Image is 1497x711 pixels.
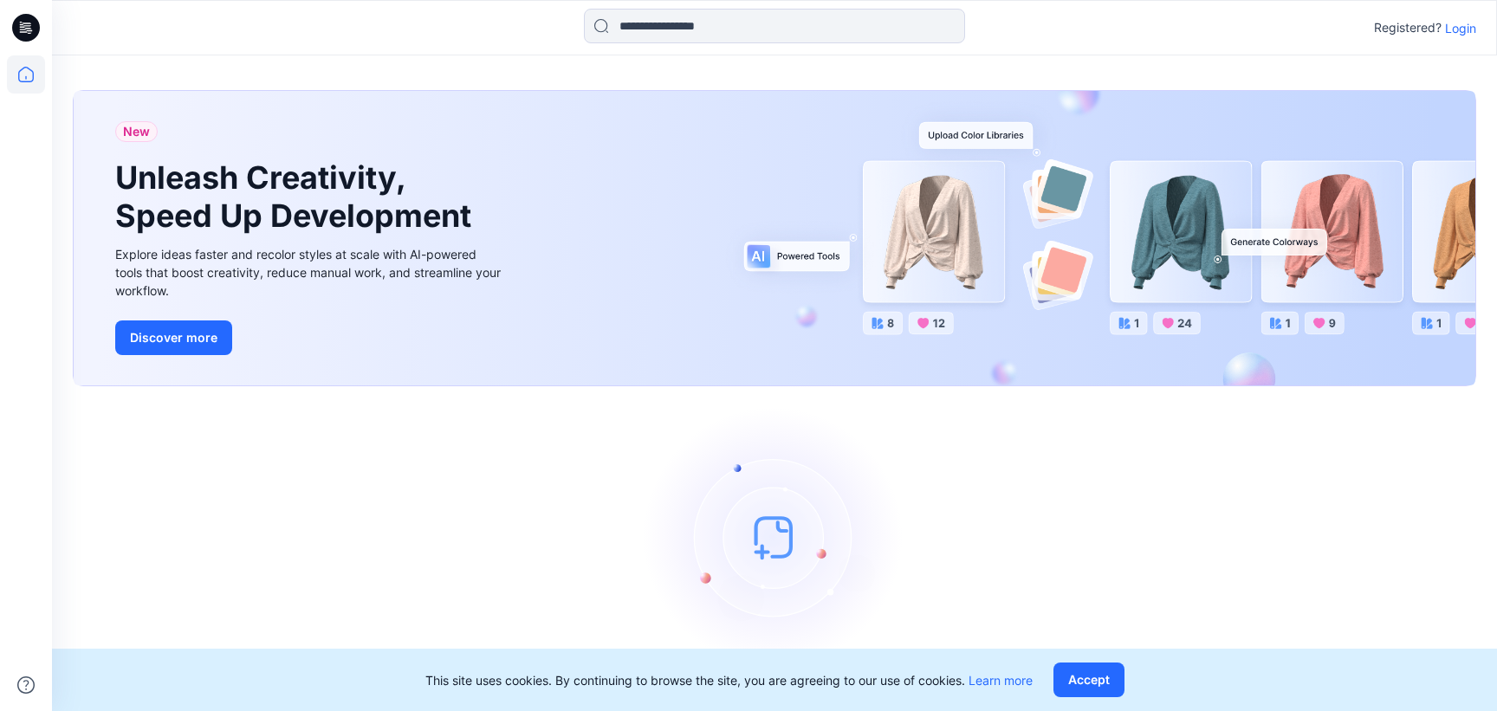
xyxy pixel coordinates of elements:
span: New [123,121,150,142]
div: Explore ideas faster and recolor styles at scale with AI-powered tools that boost creativity, red... [115,245,505,300]
h1: Unleash Creativity, Speed Up Development [115,159,479,234]
button: Accept [1053,663,1124,697]
a: Discover more [115,320,505,355]
button: Discover more [115,320,232,355]
a: Learn more [969,673,1033,688]
p: Registered? [1374,17,1442,38]
p: Login [1445,19,1476,37]
img: empty-state-image.svg [645,407,904,667]
p: This site uses cookies. By continuing to browse the site, you are agreeing to our use of cookies. [425,671,1033,689]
